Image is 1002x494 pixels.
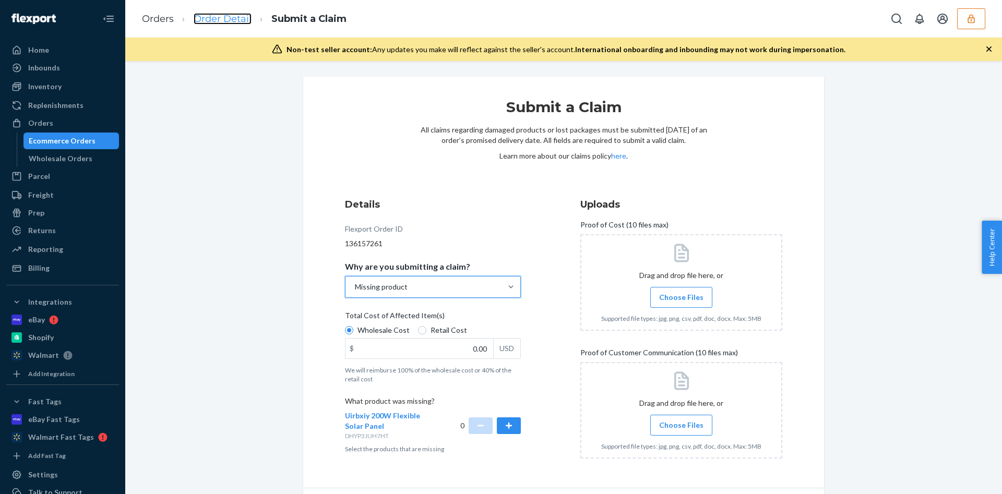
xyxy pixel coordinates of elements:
h3: Details [345,198,521,211]
a: Orders [6,115,119,131]
a: Freight [6,187,119,203]
a: Parcel [6,168,119,185]
div: 136157261 [345,238,521,249]
span: Choose Files [659,292,703,303]
div: Orders [28,118,53,128]
div: Add Fast Tag [28,451,66,460]
p: We will reimburse 100% of the wholesale cost or 40% of the retail cost [345,366,521,383]
ol: breadcrumbs [134,4,355,34]
a: Reporting [6,241,119,258]
div: Integrations [28,297,72,307]
a: Returns [6,222,119,239]
div: Prep [28,208,44,218]
a: Settings [6,466,119,483]
a: Prep [6,204,119,221]
p: What product was missing? [345,396,521,411]
a: here [611,151,626,160]
input: $USD [345,339,493,358]
div: $ [345,339,358,358]
a: eBay Fast Tags [6,411,119,428]
span: Uirbxiy 200W Flexible Solar Panel [345,411,420,430]
div: eBay [28,315,45,325]
span: Retail Cost [431,325,467,335]
div: Home [28,45,49,55]
div: Walmart Fast Tags [28,432,94,442]
p: DHYP3JUH7HT [345,431,433,440]
a: Inventory [6,78,119,95]
a: Walmart [6,347,119,364]
div: 0 [460,411,521,440]
a: Order Detail [194,13,252,25]
a: Add Integration [6,368,119,380]
div: Parcel [28,171,50,182]
a: Shopify [6,329,119,346]
button: Integrations [6,294,119,310]
div: Settings [28,469,58,480]
a: Orders [142,13,174,25]
p: Select the products that are missing [345,444,521,453]
div: USD [493,339,520,358]
a: Inbounds [6,59,119,76]
div: eBay Fast Tags [28,414,80,425]
button: Help Center [982,221,1002,274]
button: Open Search Box [886,8,907,29]
span: Choose Files [659,420,703,430]
a: eBay [6,311,119,328]
p: Why are you submitting a claim? [345,261,470,272]
span: Proof of Cost (10 files max) [580,220,669,234]
button: Close Navigation [98,8,119,29]
span: Non-test seller account: [287,45,372,54]
div: Missing product [355,282,408,292]
div: Ecommerce Orders [29,136,96,146]
p: All claims regarding damaged products or lost packages must be submitted [DATE] of an order’s pro... [420,125,707,146]
p: Learn more about our claims policy . [420,151,707,161]
button: Fast Tags [6,393,119,410]
a: Home [6,42,119,58]
a: Replenishments [6,97,119,114]
div: Replenishments [28,100,83,111]
div: Shopify [28,332,54,343]
div: Walmart [28,350,59,360]
a: Ecommerce Orders [23,132,120,149]
div: Reporting [28,244,63,255]
a: Wholesale Orders [23,150,120,167]
a: Billing [6,260,119,276]
div: Inventory [28,81,62,92]
div: Wholesale Orders [29,153,92,164]
span: Wholesale Cost [357,325,410,335]
div: Fast Tags [28,396,62,407]
div: Any updates you make will reflect against the seller's account. [287,44,845,55]
h1: Submit a Claim [420,98,707,125]
div: Flexport Order ID [345,224,403,238]
img: Flexport logo [11,14,56,24]
span: Proof of Customer Communication (10 files max) [580,347,738,362]
span: International onboarding and inbounding may not work during impersonation. [575,45,845,54]
div: Inbounds [28,63,60,73]
input: Wholesale Cost [345,326,353,334]
a: Add Fast Tag [6,450,119,462]
div: Freight [28,190,54,200]
button: Open account menu [932,8,953,29]
div: Add Integration [28,369,75,378]
button: Open notifications [909,8,930,29]
a: Walmart Fast Tags [6,429,119,445]
h3: Uploads [580,198,782,211]
span: Total Cost of Affected Item(s) [345,310,445,325]
a: Submit a Claim [271,13,347,25]
input: Retail Cost [418,326,426,334]
div: Returns [28,225,56,236]
div: Billing [28,263,50,273]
